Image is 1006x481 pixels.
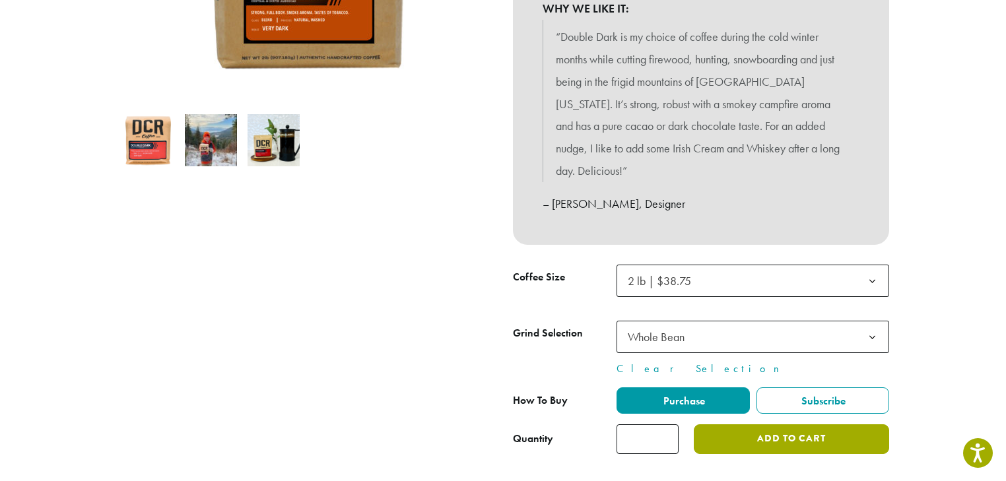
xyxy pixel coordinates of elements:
span: How To Buy [513,393,568,407]
label: Grind Selection [513,324,617,343]
div: Quantity [513,431,553,447]
img: Double Dark [122,114,174,166]
span: 2 lb | $38.75 [622,268,704,294]
span: Purchase [661,394,705,408]
span: Whole Bean [622,324,698,350]
span: Whole Bean [617,321,889,353]
span: Subscribe [799,394,846,408]
span: 2 lb | $38.75 [617,265,889,297]
img: Double Dark - Image 2 [185,114,237,166]
a: Clear Selection [617,361,889,377]
p: “Double Dark is my choice of coffee during the cold winter months while cutting firewood, hunting... [556,26,846,182]
p: – [PERSON_NAME], Designer [543,193,859,215]
span: 2 lb | $38.75 [628,273,691,288]
input: Product quantity [617,424,679,454]
button: Add to cart [694,424,889,454]
span: Whole Bean [628,329,685,344]
img: Double Dark - Image 3 [248,114,300,166]
label: Coffee Size [513,268,617,287]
